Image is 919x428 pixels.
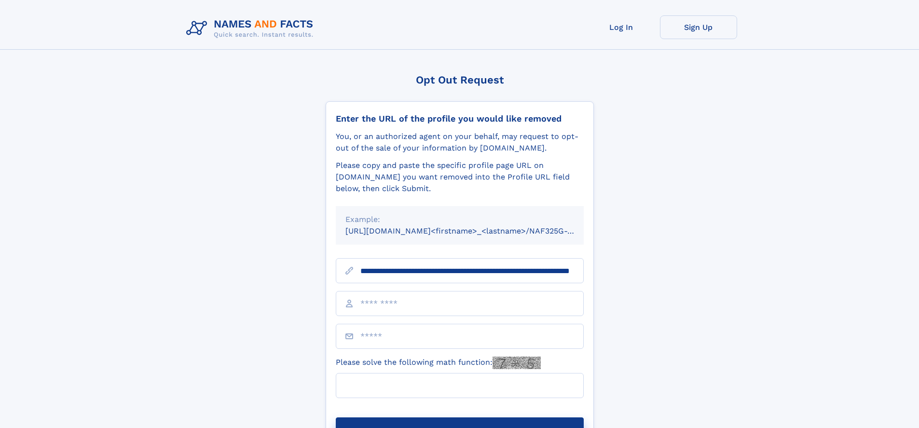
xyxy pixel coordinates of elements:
a: Sign Up [660,15,737,39]
a: Log In [583,15,660,39]
div: Example: [345,214,574,225]
div: Please copy and paste the specific profile page URL on [DOMAIN_NAME] you want removed into the Pr... [336,160,584,194]
div: You, or an authorized agent on your behalf, may request to opt-out of the sale of your informatio... [336,131,584,154]
small: [URL][DOMAIN_NAME]<firstname>_<lastname>/NAF325G-xxxxxxxx [345,226,602,235]
div: Opt Out Request [326,74,594,86]
label: Please solve the following math function: [336,357,541,369]
div: Enter the URL of the profile you would like removed [336,113,584,124]
img: Logo Names and Facts [182,15,321,41]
